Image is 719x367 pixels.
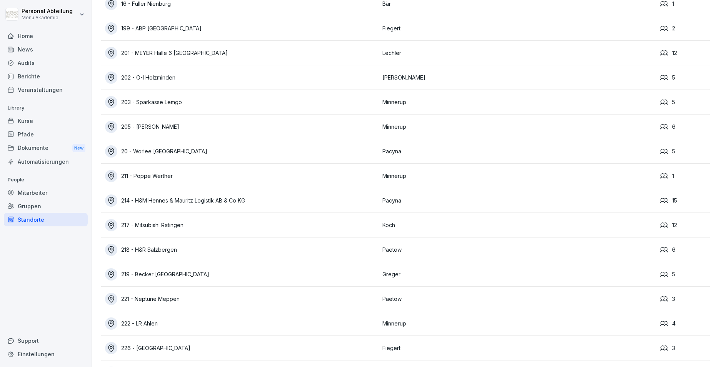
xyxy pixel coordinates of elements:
div: 6 [660,123,710,131]
a: 214 - H&M Hennes & Mauritz Logistik AB & Co KG [105,194,379,207]
a: 201 - MEYER Halle 6 [GEOGRAPHIC_DATA] [105,47,379,59]
a: 219 - Becker [GEOGRAPHIC_DATA] [105,268,379,281]
td: Fiegert [379,336,656,360]
div: 2 [660,24,710,33]
td: Pacyna [379,188,656,213]
a: 211 - Poppe Werther [105,170,379,182]
div: 12 [660,49,710,57]
a: 222 - LR Ahlen [105,317,379,330]
a: 205 - [PERSON_NAME] [105,121,379,133]
a: Gruppen [4,199,88,213]
a: 221 - Neptune Meppen [105,293,379,305]
a: 20 - Worlee [GEOGRAPHIC_DATA] [105,145,379,158]
td: Minnerup [379,115,656,139]
div: New [72,144,85,153]
a: News [4,43,88,56]
div: 3 [660,344,710,352]
p: Personal Abteilung [22,8,73,15]
div: Dokumente [4,141,88,155]
td: Fiegert [379,16,656,41]
td: Pacyna [379,139,656,164]
p: Menü Akademie [22,15,73,20]
a: Einstellungen [4,347,88,361]
div: 6 [660,246,710,254]
td: Paetow [379,237,656,262]
a: Home [4,29,88,43]
a: Automatisierungen [4,155,88,168]
a: Mitarbeiter [4,186,88,199]
a: 218 - H&R Salzbergen [105,244,379,256]
td: Lechler [379,41,656,65]
a: 199 - ABP [GEOGRAPHIC_DATA] [105,22,379,35]
div: 5 [660,98,710,106]
div: 15 [660,196,710,205]
td: Koch [379,213,656,237]
td: Greger [379,262,656,287]
div: 5 [660,73,710,82]
p: Library [4,102,88,114]
td: Paetow [379,287,656,311]
a: Pfade [4,128,88,141]
a: 202 - O-I Holzminden [105,71,379,84]
div: 1 [660,172,710,180]
a: 203 - Sparkasse Lemgo [105,96,379,108]
a: 217 - Mitsubishi Ratingen [105,219,379,231]
td: Minnerup [379,311,656,336]
div: 4 [660,319,710,328]
div: 5 [660,147,710,156]
a: DokumenteNew [4,141,88,155]
p: People [4,174,88,186]
a: Audits [4,56,88,70]
div: Support [4,334,88,347]
td: Minnerup [379,90,656,115]
a: 226 - [GEOGRAPHIC_DATA] [105,342,379,354]
div: 3 [660,295,710,303]
a: Veranstaltungen [4,83,88,96]
div: 5 [660,270,710,279]
a: Berichte [4,70,88,83]
td: [PERSON_NAME] [379,65,656,90]
td: Minnerup [379,164,656,188]
a: Kurse [4,114,88,128]
div: 12 [660,221,710,229]
a: Standorte [4,213,88,226]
